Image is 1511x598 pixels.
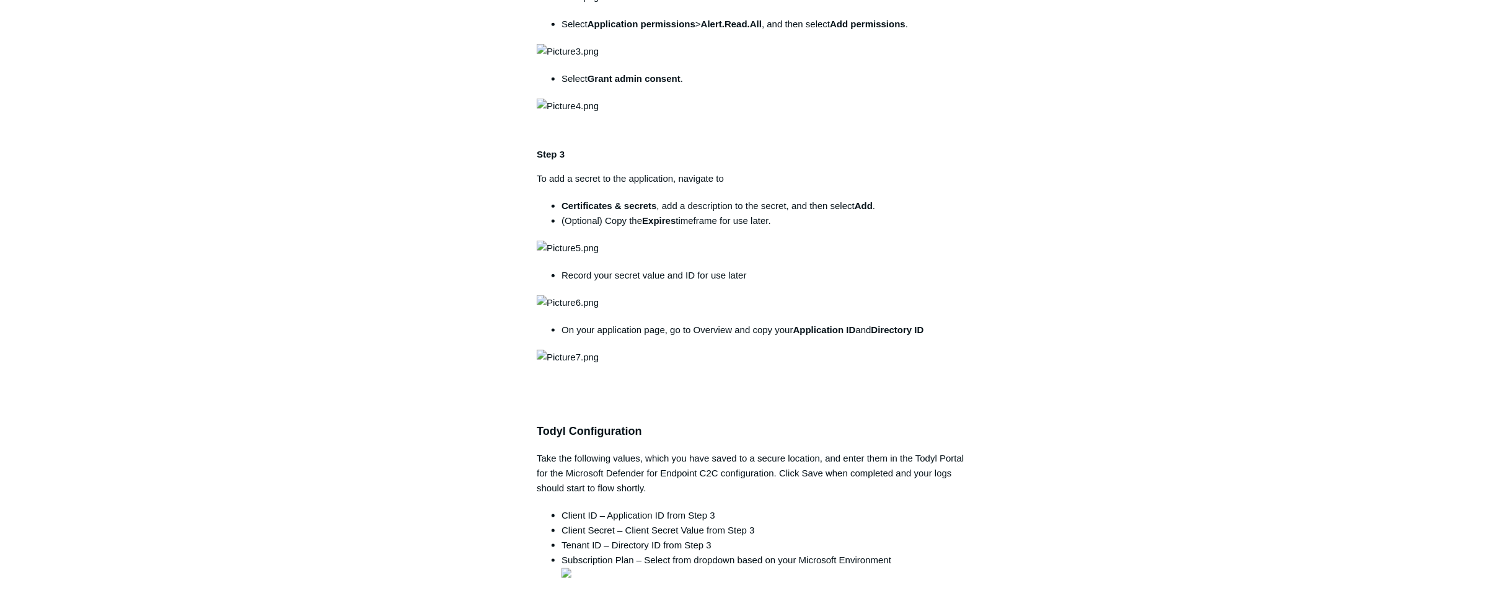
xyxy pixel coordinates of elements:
strong: Expires [642,215,676,226]
strong: Step 3 [537,149,565,159]
strong: Add [855,200,873,211]
li: (Optional) Copy the timeframe for use later. [562,213,974,228]
strong: Application ID [793,324,856,335]
p: Take the following values, which you have saved to a secure location, and enter them in the Todyl... [537,451,974,496]
strong: Add permissions [830,19,905,29]
img: Picture3.png [537,44,599,59]
li: Select . [562,71,974,86]
strong: Application permissions [588,19,695,29]
li: , add a description to the secret, and then select . [562,199,974,213]
img: Picture4.png [537,99,599,114]
img: Picture7.png [537,350,599,365]
strong: Certificates & secrets [562,200,656,211]
h3: Todyl Configuration [537,422,974,440]
li: On your application page, go to Overview and copy your and [562,323,974,337]
strong: Directory ID [871,324,924,335]
li: Client ID – Application ID from Step 3 [562,508,974,523]
li: Client Secret – Client Secret Value from Step 3 [562,523,974,538]
p: To add a secret to the application, navigate to [537,171,974,186]
strong: Alert.Read.All [701,19,762,29]
li: Record your secret value and ID for use later [562,268,974,283]
strong: Grant admin consent [588,73,681,84]
li: Subscription Plan – Select from dropdown based on your Microsoft Environment [562,553,974,582]
img: 31284794197779 [562,568,571,578]
li: Select > , and then select . [562,17,974,32]
img: Picture5.png [537,241,599,256]
img: Picture6.png [537,295,599,310]
li: Tenant ID – Directory ID from Step 3 [562,538,974,553]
